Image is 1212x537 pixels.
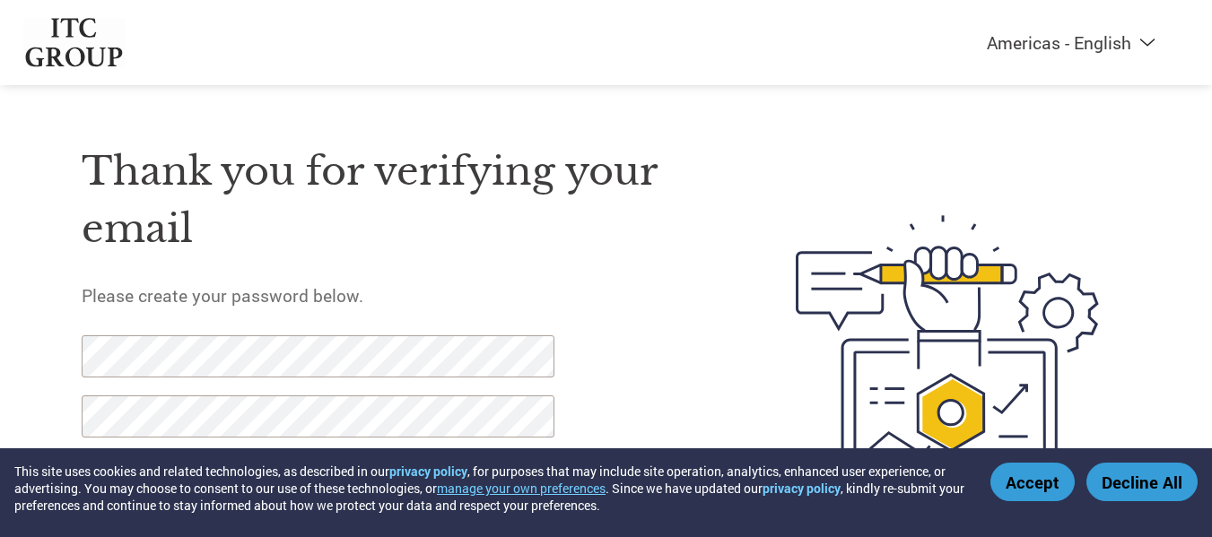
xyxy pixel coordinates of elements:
button: Accept [990,463,1075,501]
h1: Thank you for verifying your email [82,143,711,258]
h5: Please create your password below. [82,284,711,307]
a: privacy policy [389,463,467,480]
a: privacy policy [763,480,841,497]
img: ITC Group [23,18,126,67]
button: Decline All [1086,463,1198,501]
div: This site uses cookies and related technologies, as described in our , for purposes that may incl... [14,463,964,514]
button: manage your own preferences [437,480,606,497]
